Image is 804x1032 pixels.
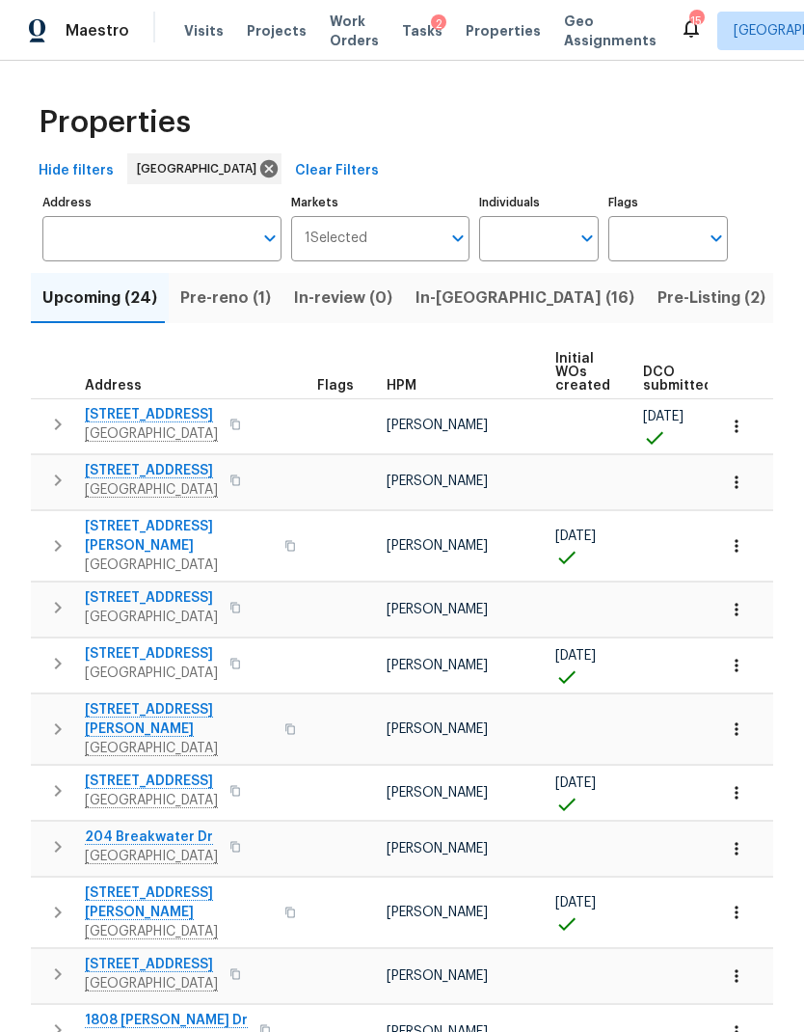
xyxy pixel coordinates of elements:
[39,113,191,132] span: Properties
[555,896,596,910] span: [DATE]
[294,285,392,312] span: In-review (0)
[387,969,488,983] span: [PERSON_NAME]
[42,197,281,208] label: Address
[85,608,218,627] span: [GEOGRAPHIC_DATA]
[387,379,416,393] span: HPM
[247,21,307,41] span: Projects
[431,14,446,34] div: 2
[564,12,657,50] span: Geo Assignments
[387,722,488,736] span: [PERSON_NAME]
[330,12,379,50] span: Work Orders
[287,153,387,189] button: Clear Filters
[42,285,157,312] span: Upcoming (24)
[85,379,142,393] span: Address
[643,366,712,393] span: DCO submitted
[387,906,488,919] span: [PERSON_NAME]
[39,159,114,183] span: Hide filters
[703,225,730,252] button: Open
[387,539,488,553] span: [PERSON_NAME]
[608,197,728,208] label: Flags
[291,197,470,208] label: Markets
[387,659,488,672] span: [PERSON_NAME]
[479,197,599,208] label: Individuals
[657,285,765,312] span: Pre-Listing (2)
[387,786,488,800] span: [PERSON_NAME]
[387,419,488,432] span: [PERSON_NAME]
[85,588,218,608] span: [STREET_ADDRESS]
[137,159,264,178] span: [GEOGRAPHIC_DATA]
[66,21,129,41] span: Maestro
[387,842,488,855] span: [PERSON_NAME]
[31,153,121,189] button: Hide filters
[85,556,273,575] span: [GEOGRAPHIC_DATA]
[444,225,471,252] button: Open
[184,21,224,41] span: Visits
[643,410,683,423] span: [DATE]
[574,225,601,252] button: Open
[85,517,273,556] span: [STREET_ADDRESS][PERSON_NAME]
[305,231,367,247] span: 1 Selected
[466,21,541,41] span: Properties
[256,225,283,252] button: Open
[415,285,634,312] span: In-[GEOGRAPHIC_DATA] (16)
[555,530,596,543] span: [DATE]
[387,475,488,488] span: [PERSON_NAME]
[127,153,281,184] div: [GEOGRAPHIC_DATA]
[295,159,379,183] span: Clear Filters
[555,352,610,393] span: Initial WOs created
[85,664,218,683] span: [GEOGRAPHIC_DATA]
[180,285,271,312] span: Pre-reno (1)
[317,379,354,393] span: Flags
[387,603,488,616] span: [PERSON_NAME]
[555,649,596,663] span: [DATE]
[85,644,218,664] span: [STREET_ADDRESS]
[402,24,442,38] span: Tasks
[689,12,703,31] div: 15
[555,776,596,790] span: [DATE]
